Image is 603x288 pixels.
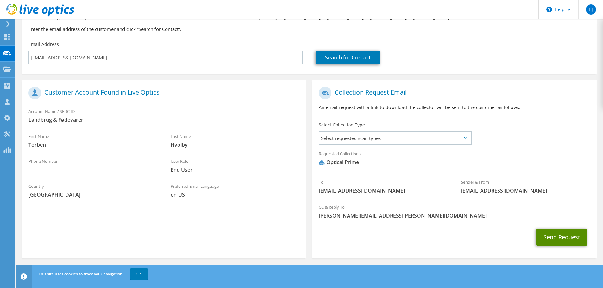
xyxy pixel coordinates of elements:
span: Hvolby [171,141,300,148]
h3: Enter the email address of the customer and click “Search for Contact”. [28,26,590,33]
span: [EMAIL_ADDRESS][DOMAIN_NAME] [461,187,590,194]
div: Preferred Email Language [164,180,306,201]
div: First Name [22,130,164,151]
span: [GEOGRAPHIC_DATA] [28,191,158,198]
label: Email Address [28,41,59,47]
div: CC & Reply To [312,200,596,222]
a: OK [130,268,148,280]
span: - [28,166,158,173]
span: Select requested scan types [319,132,471,144]
svg: \n [546,7,552,12]
div: Requested Collections [312,147,596,172]
span: This site uses cookies to track your navigation. [39,271,123,277]
span: [PERSON_NAME][EMAIL_ADDRESS][PERSON_NAME][DOMAIN_NAME] [319,212,590,219]
label: Select Collection Type [319,122,365,128]
div: User Role [164,155,306,176]
div: Country [22,180,164,201]
span: Torben [28,141,158,148]
span: TJ [586,4,596,15]
h1: Customer Account Found in Live Optics [28,87,297,99]
button: Send Request [536,229,587,246]
div: Sender & From [455,175,597,197]
span: [EMAIL_ADDRESS][DOMAIN_NAME] [319,187,448,194]
span: End User [171,166,300,173]
div: Optical Prime [319,159,359,166]
span: en-US [171,191,300,198]
div: Phone Number [22,155,164,176]
h1: Collection Request Email [319,87,587,99]
span: Landbrug & Fødevarer [28,116,300,123]
p: An email request with a link to download the collector will be sent to the customer as follows. [319,104,590,111]
div: Account Name / SFDC ID [22,105,306,126]
a: Search for Contact [316,51,380,64]
div: Last Name [164,130,306,151]
div: To [312,175,455,197]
